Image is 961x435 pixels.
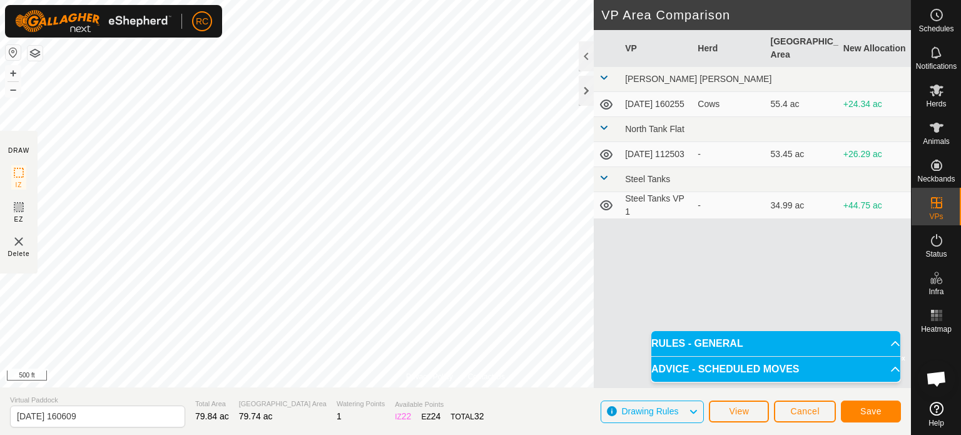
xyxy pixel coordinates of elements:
[838,30,911,67] th: New Allocation
[239,411,273,421] span: 79.74 ac
[860,406,882,416] span: Save
[838,92,911,117] td: +24.34 ac
[395,410,411,423] div: IZ
[28,46,43,61] button: Map Layers
[8,249,30,258] span: Delete
[918,360,955,397] div: Open chat
[651,364,799,374] span: ADVICE - SCHEDULED MOVES
[195,399,229,409] span: Total Area
[625,74,771,84] span: [PERSON_NAME] [PERSON_NAME]
[601,8,911,23] h2: VP Area Comparison
[6,82,21,97] button: –
[6,45,21,60] button: Reset Map
[729,406,749,416] span: View
[620,142,693,167] td: [DATE] 112503
[916,63,957,70] span: Notifications
[16,180,23,190] span: IZ
[196,15,208,28] span: RC
[928,288,943,295] span: Infra
[651,339,743,349] span: RULES - GENERAL
[620,92,693,117] td: [DATE] 160255
[620,30,693,67] th: VP
[620,192,693,219] td: Steel Tanks VP 1
[468,371,505,382] a: Contact Us
[925,250,947,258] span: Status
[921,325,952,333] span: Heatmap
[698,148,760,161] div: -
[239,399,327,409] span: [GEOGRAPHIC_DATA] Area
[395,399,484,410] span: Available Points
[698,199,760,212] div: -
[838,142,911,167] td: +26.29 ac
[402,411,412,421] span: 22
[6,66,21,81] button: +
[929,213,943,220] span: VPs
[406,371,453,382] a: Privacy Policy
[625,124,684,134] span: North Tank Flat
[625,174,670,184] span: Steel Tanks
[15,10,171,33] img: Gallagher Logo
[450,410,484,423] div: TOTAL
[698,98,760,111] div: Cows
[709,401,769,422] button: View
[766,92,838,117] td: 55.4 ac
[651,357,900,382] p-accordion-header: ADVICE - SCHEDULED MOVES
[8,146,29,155] div: DRAW
[918,25,953,33] span: Schedules
[11,234,26,249] img: VP
[195,411,229,421] span: 79.84 ac
[421,410,440,423] div: EZ
[928,419,944,427] span: Help
[912,397,961,432] a: Help
[923,138,950,145] span: Animals
[14,215,24,224] span: EZ
[841,401,901,422] button: Save
[766,142,838,167] td: 53.45 ac
[431,411,441,421] span: 24
[838,192,911,219] td: +44.75 ac
[10,395,185,406] span: Virtual Paddock
[693,30,765,67] th: Herd
[621,406,678,416] span: Drawing Rules
[766,30,838,67] th: [GEOGRAPHIC_DATA] Area
[917,175,955,183] span: Neckbands
[651,331,900,356] p-accordion-header: RULES - GENERAL
[774,401,836,422] button: Cancel
[926,100,946,108] span: Herds
[337,411,342,421] span: 1
[474,411,484,421] span: 32
[766,192,838,219] td: 34.99 ac
[790,406,820,416] span: Cancel
[337,399,385,409] span: Watering Points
